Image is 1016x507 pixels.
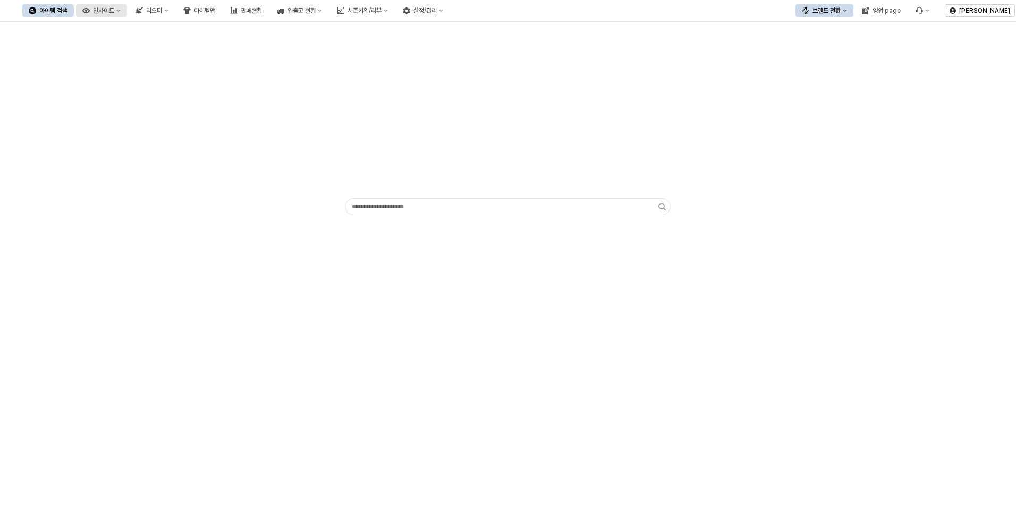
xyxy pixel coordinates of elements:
[873,7,901,14] div: 영업 page
[177,4,222,17] button: 아이템맵
[224,4,268,17] button: 판매현황
[348,7,382,14] div: 시즌기획/리뷰
[909,4,936,17] div: Menu item 6
[146,7,162,14] div: 리오더
[959,6,1010,15] p: [PERSON_NAME]
[129,4,175,17] button: 리오더
[270,4,328,17] button: 입출고 현황
[22,4,74,17] button: 아이템 검색
[194,7,215,14] div: 아이템맵
[795,4,853,17] button: 브랜드 전환
[39,7,67,14] div: 아이템 검색
[93,7,114,14] div: 인사이트
[856,4,907,17] button: 영업 page
[413,7,437,14] div: 설정/관리
[241,7,262,14] div: 판매현황
[76,4,127,17] button: 인사이트
[945,4,1015,17] button: [PERSON_NAME]
[396,4,450,17] button: 설정/관리
[331,4,394,17] button: 시즌기획/리뷰
[287,7,316,14] div: 입출고 현황
[812,7,841,14] div: 브랜드 전환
